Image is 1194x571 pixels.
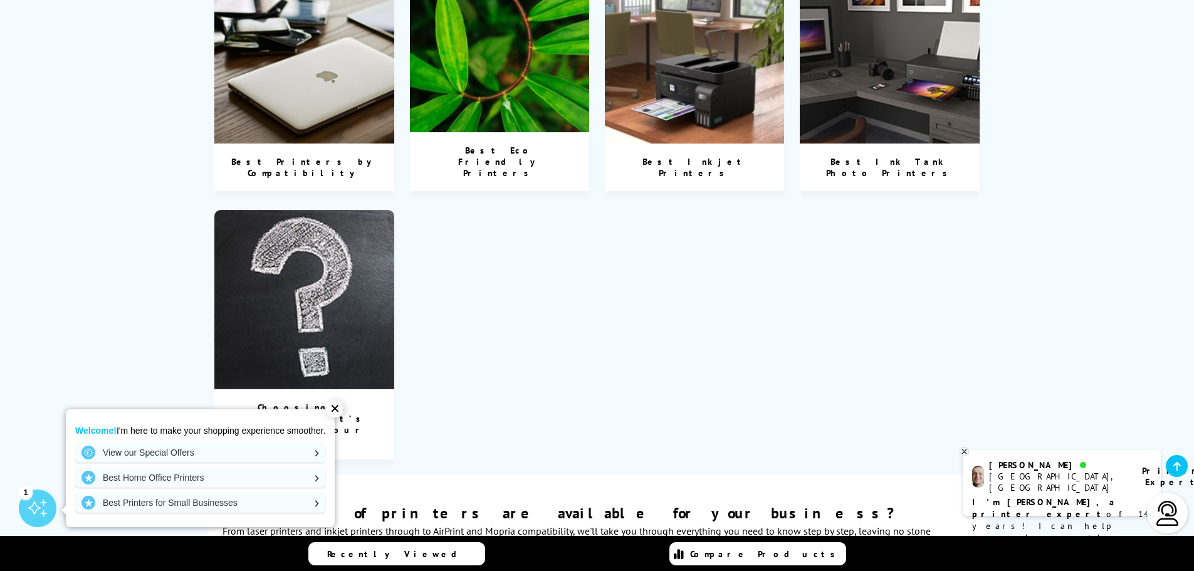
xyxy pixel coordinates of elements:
[410,132,590,191] div: Best Eco Friendly Printers
[75,493,325,513] a: Best Printers for Small Businesses
[326,400,343,417] div: ✕
[75,468,325,488] a: Best Home Office Printers
[214,389,394,459] div: Choosing A Printer That’s Best For Your Needs
[75,426,117,436] strong: Welcome!
[223,503,972,523] h2: What types of printers are available for your business?
[75,443,325,463] a: View our Special Offers
[669,542,846,565] a: Compare Products
[690,548,842,560] span: Compare Products
[605,144,785,191] div: Best Inkjet Printers
[214,210,394,390] img: Choosing A Printer That’s Best For Your Needs
[214,210,394,460] a: Choosing A Printer That’s Best For Your Needs
[19,485,33,499] div: 1
[800,144,980,191] div: Best Ink Tank Photo Printers
[972,496,1151,556] p: of 14 years! I can help you choose the right product
[989,459,1126,471] div: [PERSON_NAME]
[989,471,1126,493] div: [GEOGRAPHIC_DATA], [GEOGRAPHIC_DATA]
[214,144,394,191] div: Best Printers by Compatibility
[223,523,972,557] p: From laser printers and inkjet printers through to AirPrint and Mopria compatibility, we'll take ...
[308,542,485,565] a: Recently Viewed
[972,496,1118,520] b: I'm [PERSON_NAME], a printer expert
[327,548,469,560] span: Recently Viewed
[972,466,984,488] img: ashley-livechat.png
[75,425,325,436] p: I'm here to make your shopping experience smoother.
[1155,501,1180,526] img: user-headset-light.svg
